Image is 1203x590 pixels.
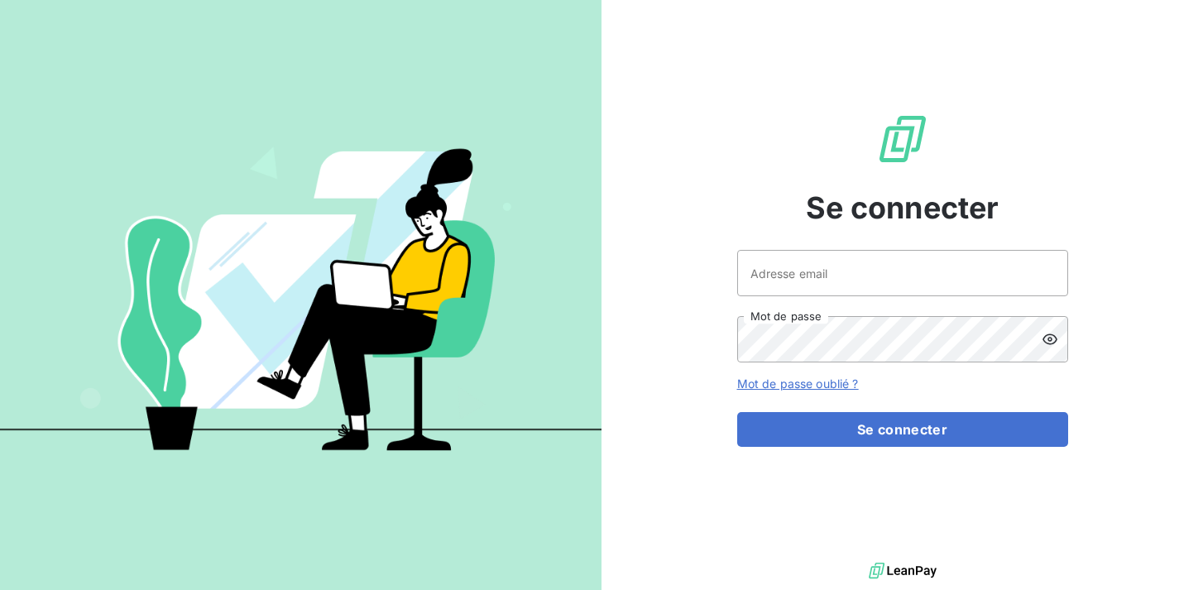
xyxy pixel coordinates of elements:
button: Se connecter [737,412,1068,447]
a: Mot de passe oublié ? [737,377,859,391]
input: placeholder [737,250,1068,296]
span: Se connecter [806,185,999,230]
img: logo [869,559,937,583]
img: Logo LeanPay [876,113,929,165]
